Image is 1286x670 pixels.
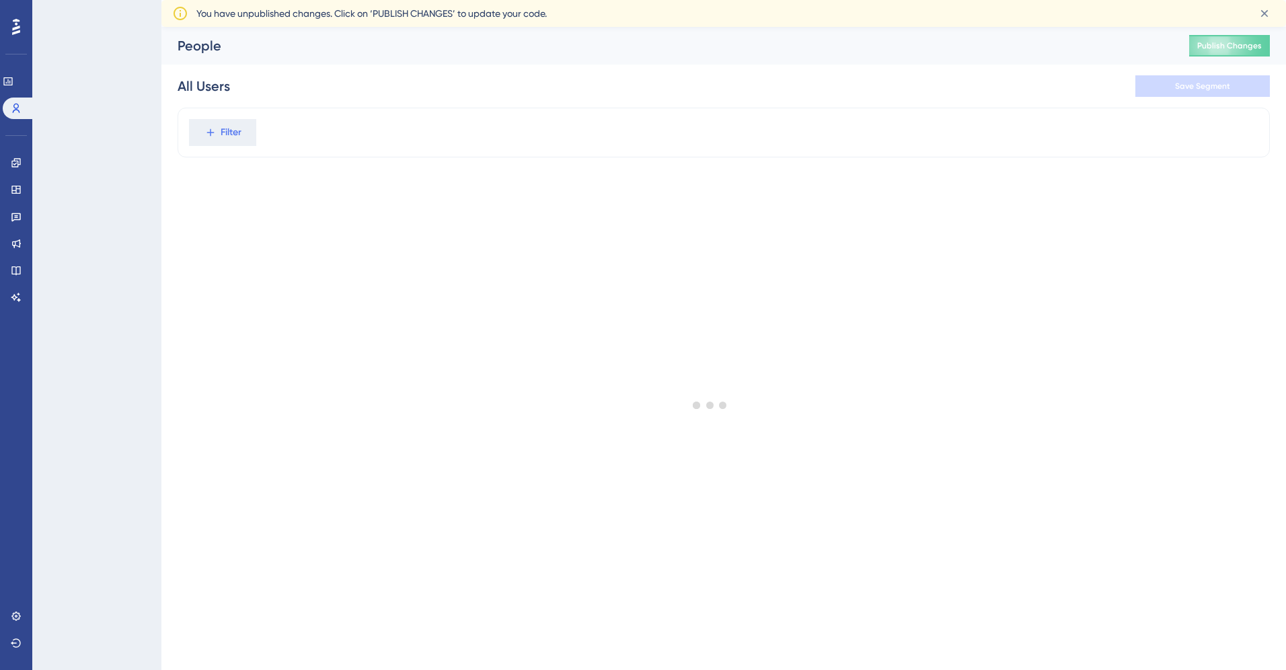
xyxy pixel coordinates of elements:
[1189,35,1270,57] button: Publish Changes
[1197,40,1262,51] span: Publish Changes
[196,5,547,22] span: You have unpublished changes. Click on ‘PUBLISH CHANGES’ to update your code.
[1175,81,1230,91] span: Save Segment
[1135,75,1270,97] button: Save Segment
[178,36,1156,55] div: People
[178,77,230,96] div: All Users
